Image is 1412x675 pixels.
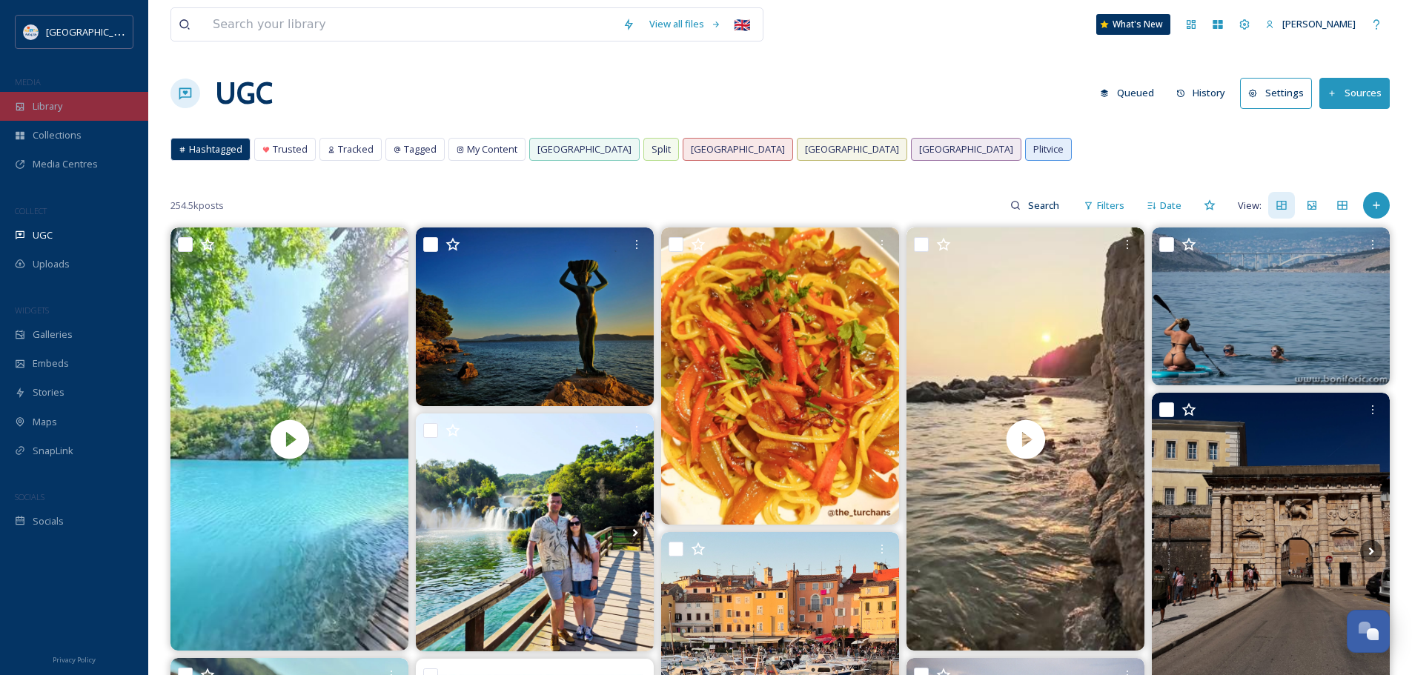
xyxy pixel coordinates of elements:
[404,142,437,156] span: Tagged
[467,142,517,156] span: My Content
[33,157,98,171] span: Media Centres
[53,655,96,665] span: Privacy Policy
[906,227,1144,651] video: #hrvatska #hr_pictures #croatiatravel #seatherapy #morskaterapija🇭🇷 #seaview #sealovers #seamagic...
[33,444,73,458] span: SnapLink
[1021,190,1069,220] input: Search
[906,227,1144,651] img: thumbnail
[53,650,96,668] a: Privacy Policy
[15,491,44,502] span: SOCIALS
[15,305,49,316] span: WIDGETS
[1240,78,1319,108] a: Settings
[1238,199,1262,213] span: View:
[15,76,41,87] span: MEDIA
[15,205,47,216] span: COLLECT
[1282,17,1356,30] span: [PERSON_NAME]
[170,227,408,651] video: The Plitvice Lakes is the oldest and the largest national park in the Republic of Croatia. The ex...
[33,228,53,242] span: UGC
[215,71,273,116] a: UGC
[1033,142,1064,156] span: Plitvice
[33,514,64,528] span: Socials
[661,227,899,525] img: Fresh from grandma’s garden: tomatoes, peppers, onions, and carrots turning this pasta into a bur...
[33,385,64,399] span: Stories
[1152,227,1390,385] img: #beach #beachlife #beachvibes #beachday #beachlover #beachtime #beachdays #coastline #coast #coas...
[1093,79,1169,107] a: Queued
[729,11,755,38] div: 🇬🇧
[1160,199,1181,213] span: Date
[416,413,654,651] img: Park Narodowy Krka 🌊💦 Wystarczą dwie godziny aby zwiedzić główny punkt programu, ale warto wydać ...
[652,142,671,156] span: Split
[170,199,224,213] span: 254.5k posts
[1096,14,1170,35] a: What's New
[1097,199,1124,213] span: Filters
[1169,79,1233,107] button: History
[170,227,408,651] img: thumbnail
[919,142,1013,156] span: [GEOGRAPHIC_DATA]
[33,327,73,342] span: Galleries
[1258,10,1363,39] a: [PERSON_NAME]
[537,142,632,156] span: [GEOGRAPHIC_DATA]
[33,356,69,370] span: Embeds
[205,8,615,41] input: Search your library
[691,142,785,156] span: [GEOGRAPHIC_DATA]
[805,142,899,156] span: [GEOGRAPHIC_DATA]
[33,128,82,142] span: Collections
[24,24,39,39] img: HTZ_logo_EN.svg
[338,142,374,156] span: Tracked
[273,142,308,156] span: Trusted
[416,227,654,406] img: Statue of Mermaid 🧜‍♀️ 📌Zivogosce Croatia❤️ . . . #croatia #sunset #adriaticsea #zivogosce
[1319,78,1390,108] button: Sources
[189,142,242,156] span: Hashtagged
[46,24,140,39] span: [GEOGRAPHIC_DATA]
[33,415,57,429] span: Maps
[1347,610,1390,653] button: Open Chat
[1240,78,1312,108] button: Settings
[1169,79,1241,107] a: History
[33,257,70,271] span: Uploads
[33,99,62,113] span: Library
[642,10,729,39] a: View all files
[1093,79,1161,107] button: Queued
